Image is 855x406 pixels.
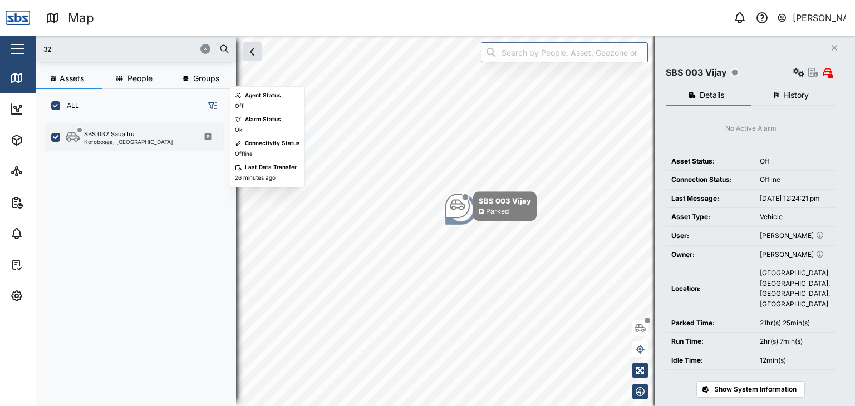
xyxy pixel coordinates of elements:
input: Search by People, Asset, Geozone or Place [481,42,648,62]
div: Map [29,72,54,84]
div: [PERSON_NAME] [760,250,830,260]
img: Main Logo [6,6,30,30]
div: [PERSON_NAME] [760,231,830,241]
span: History [783,91,809,99]
span: Details [700,91,724,99]
button: [PERSON_NAME] [777,10,846,26]
label: ALL [60,101,79,110]
span: People [127,75,153,82]
span: Groups [193,75,219,82]
div: Connectivity Status [245,139,300,148]
div: Idle Time: [671,355,749,366]
div: Location: [671,284,749,294]
div: Asset Status: [671,156,749,167]
div: Sites [29,165,56,177]
div: Tasks [29,259,60,271]
div: [PERSON_NAME] [793,11,846,25]
div: 26 minutes ago [235,174,276,182]
div: Dashboard [29,103,79,115]
div: Korobosea, [GEOGRAPHIC_DATA] [84,139,173,145]
div: Run Time: [671,336,749,347]
div: 12min(s) [760,355,830,366]
div: Asset Type: [671,212,749,222]
div: Settings [29,290,68,302]
div: Assets [29,134,63,146]
canvas: Map [36,36,855,406]
div: No Active Alarm [725,123,777,134]
div: SBS 003 Vijay [479,195,531,206]
input: Search assets or drivers [42,41,229,57]
div: Last Message: [671,194,749,204]
div: Last Data Transfer [245,163,297,172]
div: SBS 032 Saua Iru [84,130,135,139]
div: Agent Status [245,91,281,100]
div: Map marker [445,191,537,221]
div: User: [671,231,749,241]
div: Parked Time: [671,318,749,329]
div: Parked [486,206,509,217]
div: Offline [235,150,253,159]
div: Off [760,156,830,167]
button: Show System Information [696,381,805,398]
div: [GEOGRAPHIC_DATA], [GEOGRAPHIC_DATA], [GEOGRAPHIC_DATA], [GEOGRAPHIC_DATA] [760,268,830,309]
div: Off [235,102,244,111]
div: Alarms [29,227,63,240]
div: Offline [760,175,830,185]
div: Ok [235,126,242,135]
div: Connection Status: [671,175,749,185]
div: Alarm Status [245,115,281,124]
div: Reports [29,196,67,209]
span: Assets [60,75,84,82]
div: Map marker [444,192,478,226]
div: [DATE] 12:24:21 pm [760,194,830,204]
div: Vehicle [760,212,830,222]
div: 2hr(s) 7min(s) [760,336,830,347]
span: Show System Information [714,382,797,397]
div: Owner: [671,250,749,260]
div: Map [68,8,94,28]
div: grid [45,119,235,397]
div: SBS 003 Vijay [666,66,727,80]
div: 21hr(s) 25min(s) [760,318,830,329]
